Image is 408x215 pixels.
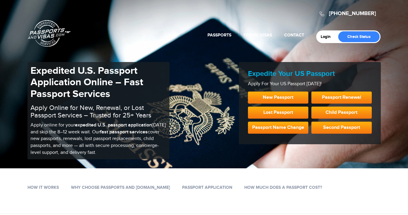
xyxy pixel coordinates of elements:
[28,20,71,47] a: Passports & [DOMAIN_NAME]
[248,81,372,88] p: Apply For Your US Passport [DATE]!
[31,104,166,119] h2: Apply Online for New, Renewal, or Lost Passport Services – Trusted for 25+ Years
[321,34,335,39] a: Login
[182,185,232,190] a: Passport Application
[329,10,376,17] a: [PHONE_NUMBER]
[75,122,152,128] b: expedited U.S. passport application
[284,33,304,38] a: Contact
[248,92,308,104] a: New Passport
[27,185,59,190] a: How it works
[338,31,380,42] a: Check Status
[244,185,322,190] a: How Much Does a Passport Cost?
[311,107,372,119] a: Child Passport
[31,65,166,100] h1: Expedited U.S. Passport Application Online – Fast Passport Services
[71,185,170,190] a: Why Choose Passports and [DOMAIN_NAME]
[311,92,372,104] a: Passport Renewal
[243,33,272,38] a: Travel Visas
[248,107,308,119] a: Lost Passport
[311,122,372,134] a: Second Passport
[248,122,308,134] a: Passport Name Change
[31,122,166,156] p: Apply online for your [DATE] and skip the 8–12 week wait. Our cover new passports, renewals, lost...
[248,70,372,78] h2: Expedite Your US Passport
[100,129,148,135] b: fast passport services
[207,33,231,38] a: Passports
